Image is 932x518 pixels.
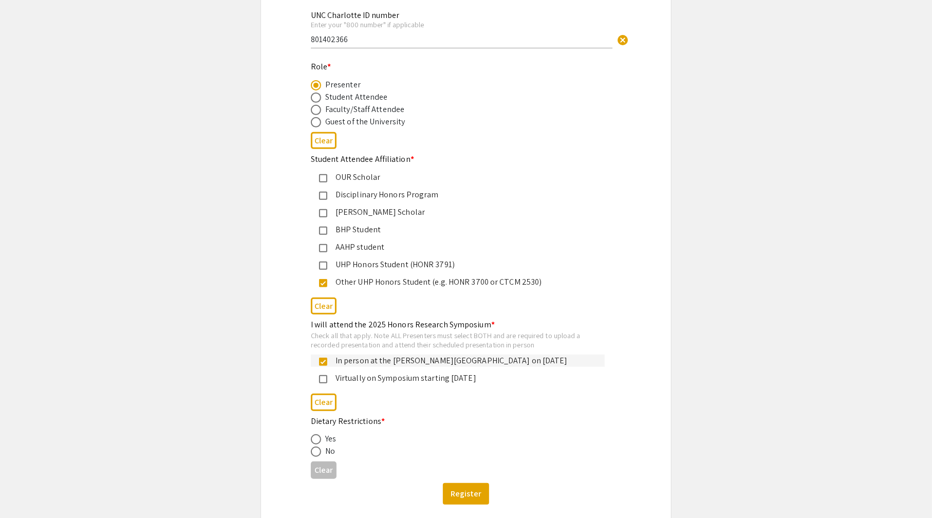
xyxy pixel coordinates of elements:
[311,61,331,72] mat-label: Role
[327,224,597,236] div: BHP Student
[8,472,44,510] iframe: Chat
[327,355,597,367] div: In person at the [PERSON_NAME][GEOGRAPHIC_DATA] on [DATE]
[327,276,597,288] div: Other UHP Honors Student (e.g. HONR 3700 or CTCM 2530)
[617,34,629,46] span: cancel
[325,445,335,457] div: No
[327,241,597,253] div: AAHP student
[311,319,495,330] mat-label: I will attend the 2025 Honors Research Symposium
[311,34,612,45] input: Type Here
[325,103,404,116] div: Faculty/Staff Attendee
[327,206,597,218] div: [PERSON_NAME] Scholar
[327,189,597,201] div: Disciplinary Honors Program
[612,29,633,50] button: Clear
[311,416,385,427] mat-label: Dietary Restrictions
[325,433,336,445] div: Yes
[311,331,605,349] div: Check all that apply. Note ALL Presenters must select BOTH and are required to upload a recorded ...
[327,258,597,271] div: UHP Honors Student (HONR 3791)
[311,461,337,478] button: Clear
[311,394,337,411] button: Clear
[325,116,405,128] div: Guest of the University
[311,10,399,21] mat-label: UNC Charlotte ID number
[443,483,489,505] button: Register
[311,20,612,29] div: Enter your "800 number" if applicable
[311,132,337,149] button: Clear
[327,171,597,183] div: OUR Scholar
[325,79,361,91] div: Presenter
[327,372,597,384] div: Virtually on Symposium starting [DATE]
[311,154,414,164] mat-label: Student Attendee Affiliation
[325,91,388,103] div: Student Attendee
[311,298,337,314] button: Clear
